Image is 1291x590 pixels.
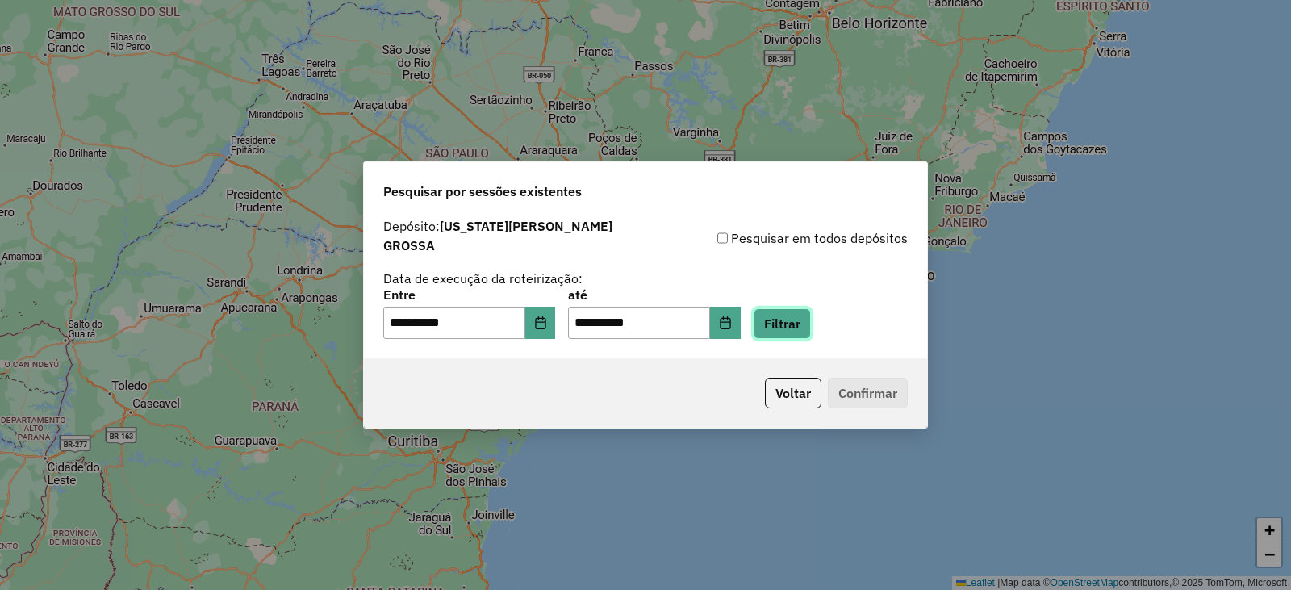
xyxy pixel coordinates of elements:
button: Choose Date [525,307,556,339]
button: Voltar [765,378,821,408]
label: Entre [383,285,555,304]
div: Pesquisar em todos depósitos [645,228,908,248]
label: Depósito: [383,216,645,255]
span: Pesquisar por sessões existentes [383,182,582,201]
label: até [568,285,740,304]
label: Data de execução da roteirização: [383,269,583,288]
button: Filtrar [754,308,811,339]
button: Choose Date [710,307,741,339]
strong: [US_STATE][PERSON_NAME] GROSSA [383,218,612,253]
